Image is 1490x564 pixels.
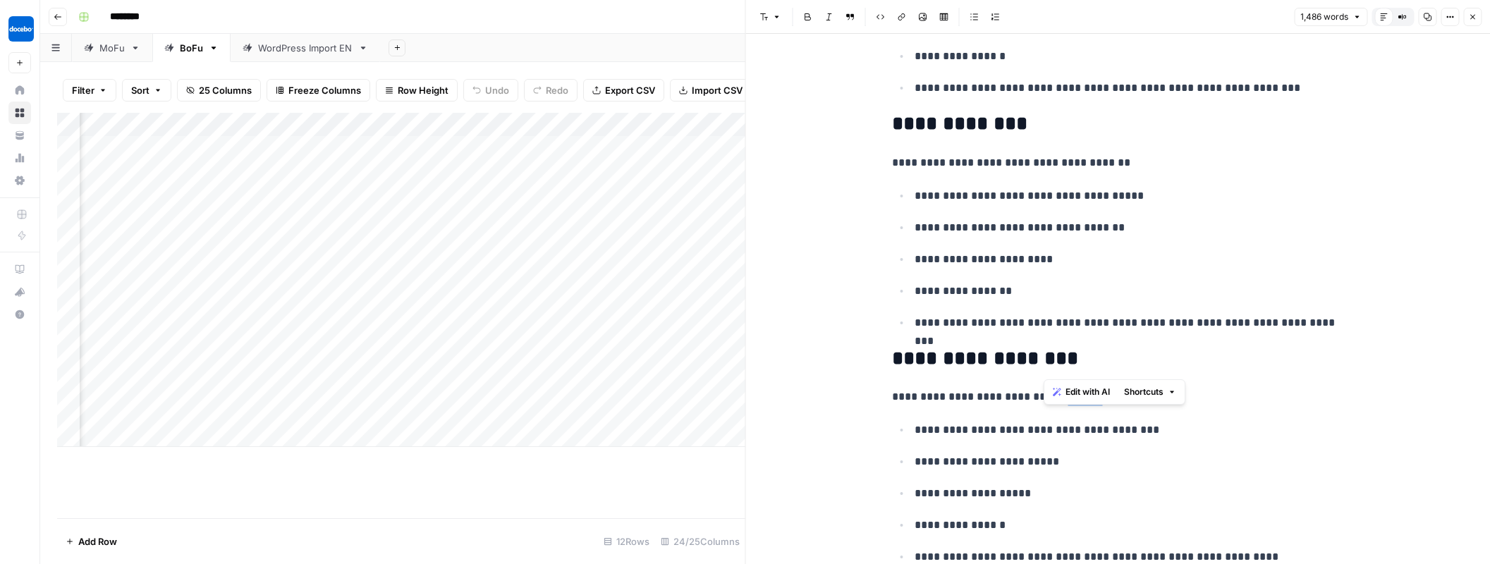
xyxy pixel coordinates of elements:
[598,530,655,553] div: 12 Rows
[8,124,31,147] a: Your Data
[8,147,31,169] a: Usage
[524,79,578,102] button: Redo
[463,79,518,102] button: Undo
[152,34,231,62] a: BoFu
[231,34,380,62] a: WordPress Import EN
[267,79,370,102] button: Freeze Columns
[485,83,509,97] span: Undo
[1047,383,1116,401] button: Edit with AI
[1118,383,1182,401] button: Shortcuts
[9,281,30,302] div: What's new?
[398,83,448,97] span: Row Height
[72,34,152,62] a: MoFu
[1294,8,1367,26] button: 1,486 words
[8,169,31,192] a: Settings
[605,83,655,97] span: Export CSV
[99,41,125,55] div: MoFu
[63,79,116,102] button: Filter
[8,79,31,102] a: Home
[1300,11,1348,23] span: 1,486 words
[180,41,203,55] div: BoFu
[57,530,126,553] button: Add Row
[258,41,353,55] div: WordPress Import EN
[692,83,743,97] span: Import CSV
[199,83,252,97] span: 25 Columns
[376,79,458,102] button: Row Height
[583,79,664,102] button: Export CSV
[131,83,149,97] span: Sort
[8,102,31,124] a: Browse
[1124,386,1164,398] span: Shortcuts
[78,534,117,548] span: Add Row
[546,83,568,97] span: Redo
[1065,386,1110,398] span: Edit with AI
[655,530,745,553] div: 24/25 Columns
[8,11,31,47] button: Workspace: Docebo
[8,258,31,281] a: AirOps Academy
[177,79,261,102] button: 25 Columns
[8,281,31,303] button: What's new?
[8,303,31,326] button: Help + Support
[670,79,752,102] button: Import CSV
[122,79,171,102] button: Sort
[288,83,361,97] span: Freeze Columns
[8,16,34,42] img: Docebo Logo
[72,83,94,97] span: Filter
